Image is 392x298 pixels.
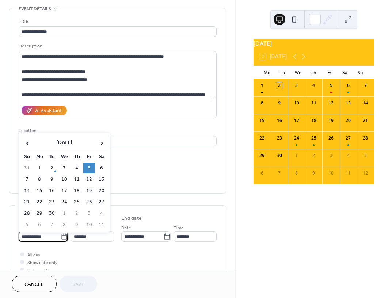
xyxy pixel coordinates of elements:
[19,127,215,135] div: Location
[259,152,265,159] div: 29
[24,281,44,289] span: Cancel
[293,152,300,159] div: 1
[71,174,83,185] td: 11
[46,208,58,219] td: 30
[83,152,95,162] th: Fr
[34,174,45,185] td: 8
[362,117,369,124] div: 21
[96,152,107,162] th: Sa
[58,219,70,230] td: 8
[21,186,33,196] td: 14
[96,219,107,230] td: 11
[121,215,142,222] div: End date
[276,117,283,124] div: 16
[83,208,95,219] td: 3
[21,208,33,219] td: 28
[345,100,351,106] div: 13
[328,152,334,159] div: 3
[174,224,184,232] span: Time
[71,219,83,230] td: 9
[46,219,58,230] td: 7
[96,186,107,196] td: 20
[293,135,300,141] div: 24
[21,174,33,185] td: 7
[362,135,369,141] div: 28
[12,276,57,292] button: Cancel
[328,82,334,89] div: 5
[58,208,70,219] td: 1
[259,82,265,89] div: 1
[276,170,283,176] div: 7
[345,82,351,89] div: 6
[362,152,369,159] div: 5
[276,135,283,141] div: 23
[254,39,374,48] div: [DATE]
[276,82,283,89] div: 2
[328,100,334,106] div: 12
[34,208,45,219] td: 29
[96,135,107,150] span: ›
[27,251,40,259] span: All day
[83,219,95,230] td: 10
[34,135,95,151] th: [DATE]
[121,224,131,232] span: Date
[311,152,317,159] div: 2
[27,259,57,267] span: Show date only
[46,152,58,162] th: Tu
[21,152,33,162] th: Su
[71,152,83,162] th: Th
[311,135,317,141] div: 25
[21,219,33,230] td: 5
[19,42,215,50] div: Description
[27,267,55,274] span: Hide end time
[275,66,290,79] div: Tu
[46,163,58,173] td: 2
[96,208,107,219] td: 4
[353,66,368,79] div: Su
[311,117,317,124] div: 18
[362,170,369,176] div: 12
[58,174,70,185] td: 10
[58,186,70,196] td: 17
[259,170,265,176] div: 6
[71,186,83,196] td: 18
[46,197,58,207] td: 23
[34,163,45,173] td: 1
[293,117,300,124] div: 17
[328,170,334,176] div: 10
[276,152,283,159] div: 30
[83,186,95,196] td: 19
[276,100,283,106] div: 9
[58,152,70,162] th: We
[21,197,33,207] td: 21
[22,135,33,150] span: ‹
[259,100,265,106] div: 8
[293,170,300,176] div: 8
[34,197,45,207] td: 22
[35,107,62,115] div: AI Assistant
[83,174,95,185] td: 12
[83,163,95,173] td: 5
[311,100,317,106] div: 11
[19,5,51,13] span: Event details
[293,100,300,106] div: 10
[259,66,275,79] div: Mo
[46,186,58,196] td: 16
[362,100,369,106] div: 14
[345,117,351,124] div: 20
[71,208,83,219] td: 2
[259,117,265,124] div: 15
[34,186,45,196] td: 15
[311,170,317,176] div: 9
[96,174,107,185] td: 13
[345,135,351,141] div: 27
[293,82,300,89] div: 3
[345,152,351,159] div: 4
[96,197,107,207] td: 27
[328,117,334,124] div: 19
[328,135,334,141] div: 26
[306,66,322,79] div: Th
[345,170,351,176] div: 11
[58,163,70,173] td: 3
